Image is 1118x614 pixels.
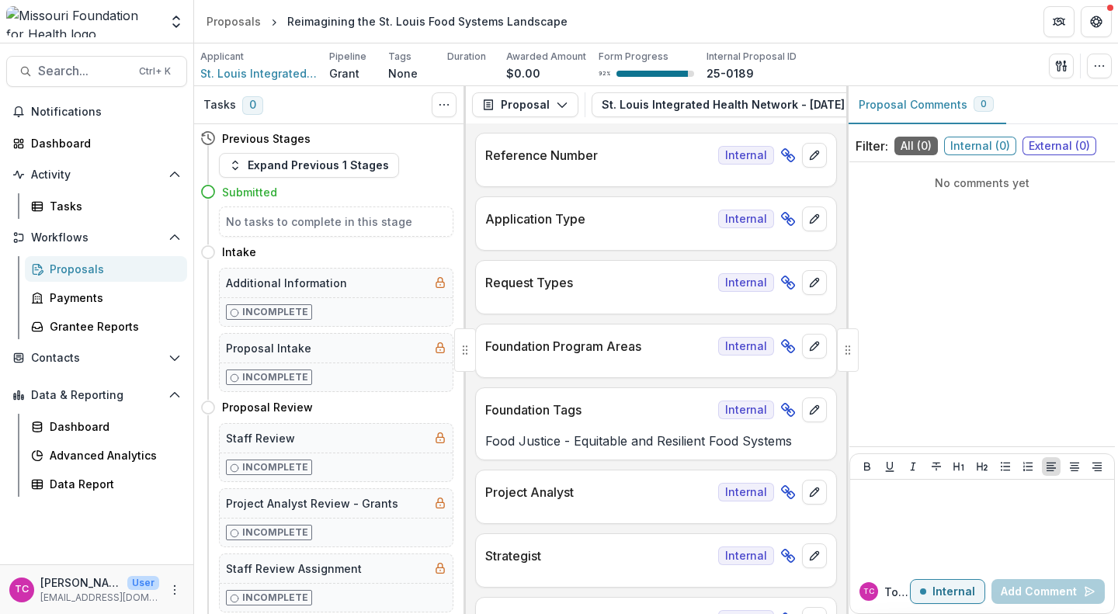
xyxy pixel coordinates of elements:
[472,92,578,117] button: Proposal
[1088,457,1106,476] button: Align Right
[31,135,175,151] div: Dashboard
[894,137,938,155] span: All ( 0 )
[25,314,187,339] a: Grantee Reports
[718,337,774,356] span: Internal
[1081,6,1112,37] button: Get Help
[136,63,174,80] div: Ctrl + K
[432,92,457,117] button: Toggle View Cancelled Tasks
[329,50,366,64] p: Pipeline
[50,476,175,492] div: Data Report
[707,65,754,82] p: 25-0189
[200,50,244,64] p: Applicant
[485,337,712,356] p: Foundation Program Areas
[718,273,774,292] span: Internal
[127,576,159,590] p: User
[222,130,311,147] h4: Previous Stages
[485,273,712,292] p: Request Types
[910,579,985,604] button: Internal
[226,430,295,446] h5: Staff Review
[485,483,712,501] p: Project Analyst
[932,585,975,598] p: Internal
[485,146,712,165] p: Reference Number
[31,389,162,402] span: Data & Reporting
[200,10,267,33] a: Proposals
[50,198,175,214] div: Tasks
[973,457,991,476] button: Heading 2
[707,50,797,64] p: Internal Proposal ID
[40,574,121,591] p: [PERSON_NAME]
[880,457,899,476] button: Underline
[226,275,347,291] h5: Additional Information
[40,591,159,605] p: [EMAIL_ADDRESS][DOMAIN_NAME]
[1065,457,1084,476] button: Align Center
[944,137,1016,155] span: Internal ( 0 )
[6,225,187,250] button: Open Workflows
[242,96,263,115] span: 0
[846,86,1006,124] button: Proposal Comments
[25,414,187,439] a: Dashboard
[6,345,187,370] button: Open Contacts
[802,480,827,505] button: edit
[242,591,308,605] p: Incomplete
[200,10,574,33] nav: breadcrumb
[1023,137,1096,155] span: External ( 0 )
[447,50,486,64] p: Duration
[50,447,175,463] div: Advanced Analytics
[599,68,610,79] p: 92 %
[863,588,874,595] div: Tori Cope
[31,231,162,245] span: Workflows
[858,457,877,476] button: Bold
[50,318,175,335] div: Grantee Reports
[6,99,187,124] button: Notifications
[226,495,398,512] h5: Project Analyst Review - Grants
[226,560,362,577] h5: Staff Review Assignment
[802,397,827,422] button: edit
[31,106,181,119] span: Notifications
[856,137,888,155] p: Filter:
[485,546,712,565] p: Strategist
[388,65,418,82] p: None
[200,65,317,82] span: St. Louis Integrated Health Network
[506,65,540,82] p: $0.00
[287,13,568,29] div: Reimagining the St. Louis Food Systems Landscape
[485,432,827,450] p: Food Justice - Equitable and Resilient Food Systems
[718,483,774,501] span: Internal
[485,210,712,228] p: Application Type
[219,153,399,178] button: Expand Previous 1 Stages
[165,581,184,599] button: More
[718,546,774,565] span: Internal
[242,526,308,539] p: Incomplete
[6,130,187,156] a: Dashboard
[31,352,162,365] span: Contacts
[207,13,261,29] div: Proposals
[222,184,277,200] h4: Submitted
[165,6,187,37] button: Open entity switcher
[25,471,187,497] a: Data Report
[25,193,187,219] a: Tasks
[226,340,311,356] h5: Proposal Intake
[50,261,175,277] div: Proposals
[599,50,668,64] p: Form Progress
[856,175,1109,191] p: No comments yet
[242,370,308,384] p: Incomplete
[802,543,827,568] button: edit
[222,244,256,260] h4: Intake
[388,50,411,64] p: Tags
[996,457,1015,476] button: Bullet List
[6,162,187,187] button: Open Activity
[1043,6,1075,37] button: Partners
[1042,457,1061,476] button: Align Left
[802,143,827,168] button: edit
[226,213,446,230] h5: No tasks to complete in this stage
[1019,457,1037,476] button: Ordered List
[38,64,130,78] span: Search...
[718,210,774,228] span: Internal
[718,146,774,165] span: Internal
[884,584,910,600] p: Tori C
[6,383,187,408] button: Open Data & Reporting
[981,99,987,109] span: 0
[718,401,774,419] span: Internal
[6,56,187,87] button: Search...
[991,579,1105,604] button: Add Comment
[329,65,359,82] p: Grant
